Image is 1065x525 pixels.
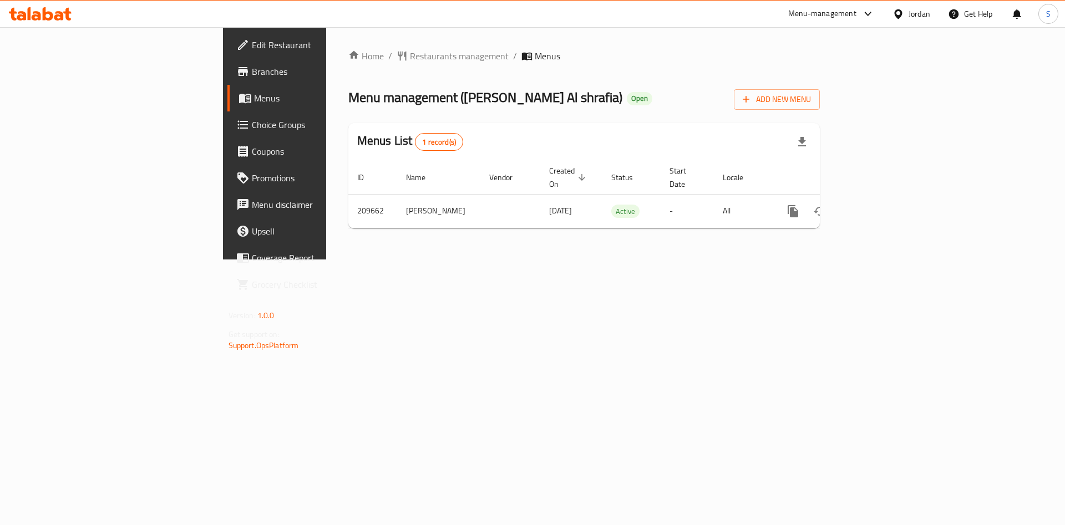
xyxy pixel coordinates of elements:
a: Restaurants management [397,49,509,63]
h2: Menus List [357,132,463,151]
div: Total records count [415,133,463,151]
li: / [513,49,517,63]
span: Created On [549,164,589,191]
a: Promotions [227,165,401,191]
a: Support.OpsPlatform [229,338,299,353]
table: enhanced table [348,161,895,228]
a: Coverage Report [227,244,401,271]
div: Menu-management [788,7,856,21]
div: Export file [789,129,815,155]
span: Coverage Report [252,251,392,264]
button: Add New Menu [734,89,820,110]
span: Name [406,171,440,184]
span: Menus [535,49,560,63]
td: [PERSON_NAME] [397,194,480,228]
span: Vendor [489,171,527,184]
span: Locale [723,171,758,184]
a: Grocery Checklist [227,271,401,298]
span: Open [627,94,652,103]
span: Menu management ( [PERSON_NAME] Al shrafia ) [348,85,622,110]
nav: breadcrumb [348,49,820,63]
td: All [714,194,771,228]
span: [DATE] [549,203,572,218]
span: Promotions [252,171,392,185]
a: Upsell [227,218,401,244]
span: Version: [229,308,256,323]
span: Menu disclaimer [252,198,392,211]
span: Get support on: [229,327,280,341]
span: Menus [254,91,392,105]
th: Actions [771,161,895,195]
span: S [1046,8,1051,20]
a: Coupons [227,138,401,165]
button: more [780,198,807,225]
a: Edit Restaurant [227,32,401,58]
a: Branches [227,58,401,85]
span: Coupons [252,145,392,158]
span: Restaurants management [410,49,509,63]
span: ID [357,171,378,184]
span: Start Date [670,164,701,191]
a: Choice Groups [227,111,401,138]
span: Branches [252,65,392,78]
span: Active [611,205,640,218]
a: Menu disclaimer [227,191,401,218]
span: Status [611,171,647,184]
button: Change Status [807,198,833,225]
span: 1 record(s) [415,137,463,147]
span: 1.0.0 [257,308,275,323]
div: Open [627,92,652,105]
td: - [661,194,714,228]
div: Jordan [909,8,930,20]
span: Add New Menu [743,93,811,106]
span: Grocery Checklist [252,278,392,291]
span: Choice Groups [252,118,392,131]
span: Upsell [252,225,392,238]
a: Menus [227,85,401,111]
span: Edit Restaurant [252,38,392,52]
